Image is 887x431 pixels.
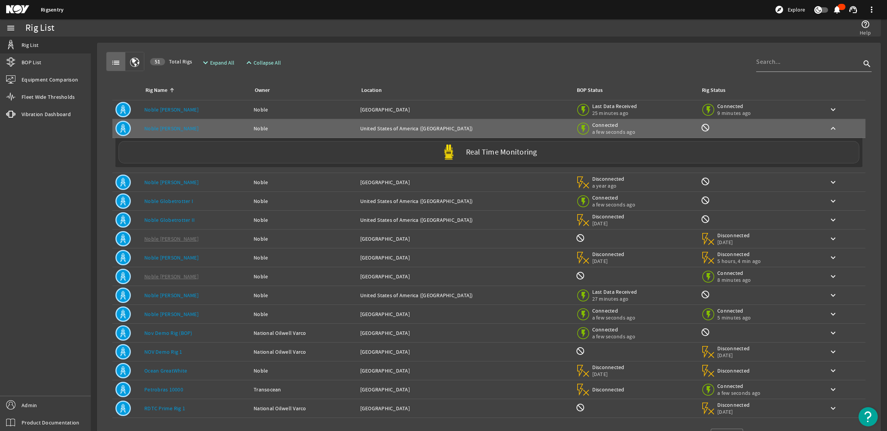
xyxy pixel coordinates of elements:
a: Nov Demo Rig (BOP) [144,329,192,336]
a: Noble [PERSON_NAME] [144,106,199,113]
div: National Oilwell Varco [254,329,354,337]
mat-icon: Rig Monitoring not available for this rig [701,123,710,132]
div: [GEOGRAPHIC_DATA] [360,386,570,393]
div: Transocean [254,386,354,393]
mat-icon: vibration [6,110,15,119]
span: [DATE] [717,239,750,246]
mat-icon: keyboard_arrow_up [829,124,838,133]
div: [GEOGRAPHIC_DATA] [360,348,570,356]
input: Search... [756,57,861,67]
span: a few seconds ago [592,128,635,135]
mat-icon: keyboard_arrow_down [829,385,838,394]
i: search [862,59,872,68]
mat-icon: keyboard_arrow_down [829,196,838,206]
div: [GEOGRAPHIC_DATA] [360,310,570,318]
div: [GEOGRAPHIC_DATA] [360,235,570,243]
a: Petrobras 10000 [144,386,183,393]
div: Rig Status [702,86,725,95]
div: [GEOGRAPHIC_DATA] [360,367,570,374]
span: Connected [592,326,635,333]
div: [GEOGRAPHIC_DATA] [360,404,570,412]
div: National Oilwell Varco [254,348,354,356]
span: Disconnected [717,401,750,408]
span: Disconnected [592,213,625,220]
div: BOP Status [577,86,603,95]
div: Noble [254,254,354,261]
a: Noble [PERSON_NAME] [144,179,199,186]
mat-icon: expand_less [244,58,251,67]
div: Noble [254,125,354,132]
span: Connected [592,307,635,314]
mat-icon: keyboard_arrow_down [829,178,838,187]
span: Vibration Dashboard [22,110,71,118]
span: Last Data Received [592,288,637,295]
mat-icon: Rig Monitoring not available for this rig [701,328,710,337]
span: a few seconds ago [592,333,635,340]
span: [DATE] [717,352,750,359]
span: 5 minutes ago [717,314,751,321]
mat-icon: BOP Monitoring not available for this rig [576,346,585,356]
button: Explore [772,3,808,16]
div: [GEOGRAPHIC_DATA] [360,178,570,186]
span: Help [860,29,871,37]
mat-icon: list [111,58,120,67]
div: National Oilwell Varco [254,404,354,412]
span: 8 minutes ago [717,276,751,283]
mat-icon: keyboard_arrow_down [829,272,838,281]
span: [DATE] [592,371,625,378]
img: Yellowpod.svg [441,145,456,160]
div: Owner [255,86,270,95]
mat-icon: BOP Monitoring not available for this rig [576,403,585,412]
span: a few seconds ago [717,389,760,396]
a: RDTC Prime Rig 1 [144,405,185,412]
div: United States of America ([GEOGRAPHIC_DATA]) [360,125,570,132]
span: Admin [22,401,37,409]
div: United States of America ([GEOGRAPHIC_DATA]) [360,197,570,205]
div: Noble [254,178,354,186]
span: Disconnected [717,367,750,374]
span: 5 hours, 4 min ago [717,258,761,265]
div: [GEOGRAPHIC_DATA] [360,273,570,280]
span: 27 minutes ago [592,295,637,302]
a: Noble [PERSON_NAME] [144,292,199,299]
button: Collapse All [241,56,284,70]
mat-icon: Rig Monitoring not available for this rig [701,196,710,205]
a: Noble [PERSON_NAME] [144,273,199,280]
div: Location [361,86,382,95]
a: Rigsentry [41,6,63,13]
span: Expand All [210,59,234,67]
mat-icon: keyboard_arrow_down [829,253,838,262]
mat-icon: keyboard_arrow_down [829,404,838,413]
mat-icon: Rig Monitoring not available for this rig [701,177,710,186]
mat-icon: keyboard_arrow_down [829,215,838,225]
span: Disconnected [717,345,750,352]
mat-icon: Rig Monitoring not available for this rig [701,215,710,224]
span: Disconnected [717,232,750,239]
a: NOV Demo Rig 1 [144,348,182,355]
div: [GEOGRAPHIC_DATA] [360,254,570,261]
mat-icon: Rig Monitoring not available for this rig [701,290,710,299]
span: Total Rigs [150,58,192,65]
mat-icon: help_outline [861,20,870,29]
a: Noble Globetrotter II [144,216,195,223]
a: Noble [PERSON_NAME] [144,235,199,242]
span: a year ago [592,182,625,189]
mat-icon: keyboard_arrow_down [829,105,838,114]
mat-icon: expand_more [201,58,207,67]
button: Expand All [198,56,237,70]
span: Collapse All [254,59,281,67]
div: [GEOGRAPHIC_DATA] [360,329,570,337]
span: Last Data Received [592,103,637,110]
div: Owner [254,86,351,95]
span: [DATE] [717,408,750,415]
span: a few seconds ago [592,201,635,208]
span: Fleet Wide Thresholds [22,93,75,101]
div: Noble [254,197,354,205]
div: Noble [254,291,354,299]
span: Disconnected [592,175,625,182]
span: 25 minutes ago [592,110,637,116]
div: Location [360,86,566,95]
span: Explore [788,6,805,13]
span: Connected [592,194,635,201]
span: Connected [717,270,751,276]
